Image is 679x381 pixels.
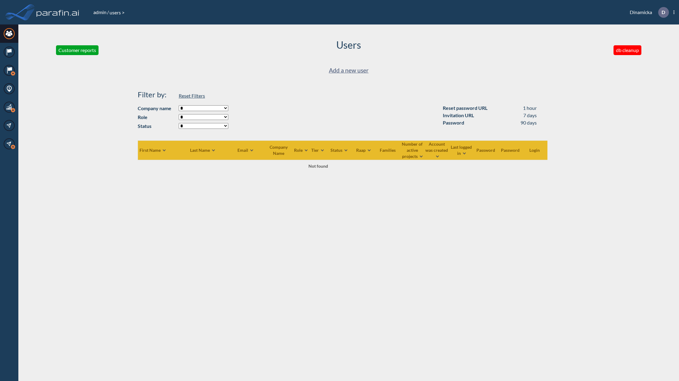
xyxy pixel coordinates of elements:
[327,140,352,160] th: Status
[498,140,523,160] th: Password
[523,140,547,160] th: Login
[474,140,498,160] th: Password
[376,140,401,160] th: Families
[138,114,176,121] strong: Role
[138,122,176,130] strong: Status
[93,9,109,16] li: /
[443,119,464,126] div: Password
[401,140,425,160] th: Number of active projects
[523,104,537,112] div: 1 hour
[138,140,190,160] th: First Name
[443,104,487,112] div: Reset password URL
[93,9,107,15] a: admin
[265,140,294,160] th: Company Name
[309,140,327,160] th: Tier
[614,45,641,55] button: db cleanup
[109,9,125,15] span: users >
[450,140,474,160] th: Last logged in
[226,140,265,160] th: Email
[662,9,665,15] p: D
[190,140,226,160] th: Last Name
[523,112,537,119] div: 7 days
[56,45,99,55] button: Customer reports
[329,65,369,76] a: Add a new user
[336,39,361,51] h2: Users
[425,140,450,160] th: Account was created
[138,160,498,172] td: Not found
[179,93,205,99] span: Reset Filters
[443,112,474,119] div: Invitation URL
[621,7,674,18] div: Dinamicka
[138,105,176,112] strong: Company name
[138,90,176,99] h4: Filter by:
[520,119,537,126] div: 90 days
[294,140,309,160] th: Role
[352,140,376,160] th: Raap
[35,6,80,18] img: logo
